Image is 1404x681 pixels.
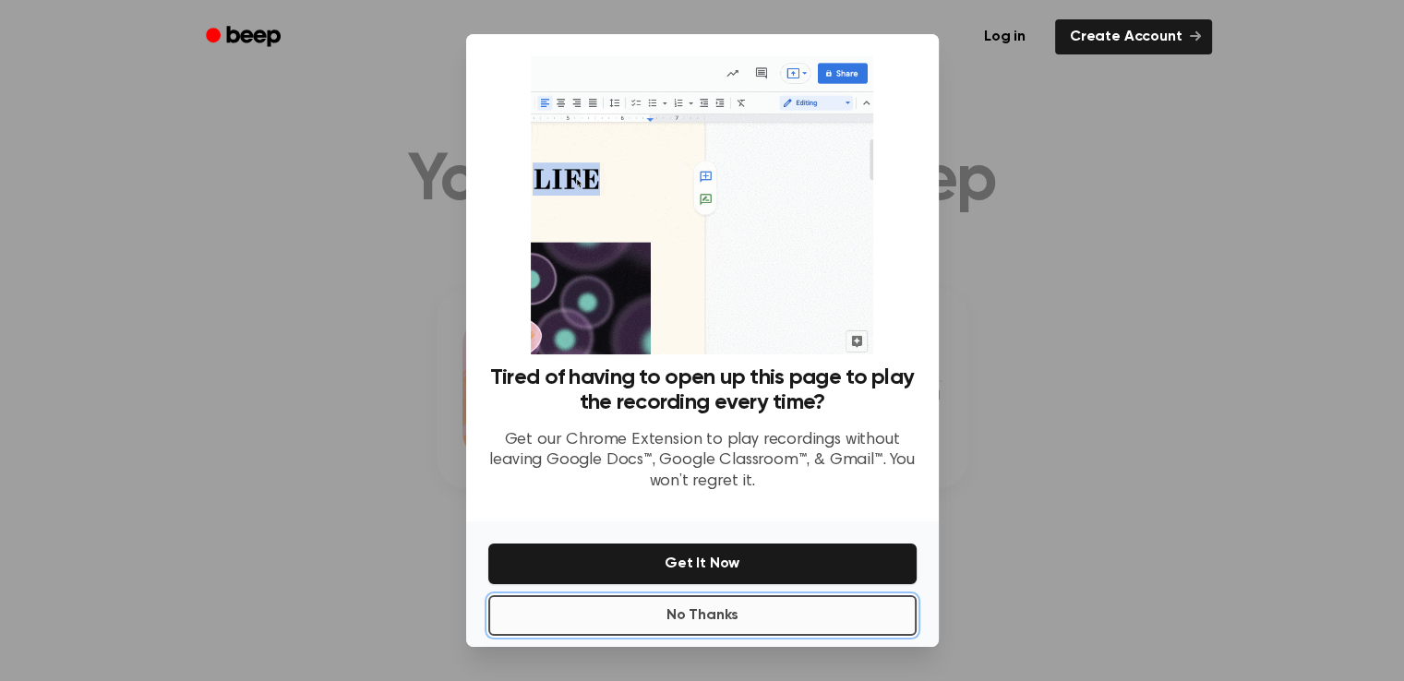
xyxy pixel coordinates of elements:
[1055,19,1212,54] a: Create Account
[193,19,297,55] a: Beep
[488,365,917,415] h3: Tired of having to open up this page to play the recording every time?
[488,430,917,493] p: Get our Chrome Extension to play recordings without leaving Google Docs™, Google Classroom™, & Gm...
[966,16,1044,58] a: Log in
[488,595,917,636] button: No Thanks
[488,544,917,584] button: Get It Now
[531,56,873,354] img: Beep extension in action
